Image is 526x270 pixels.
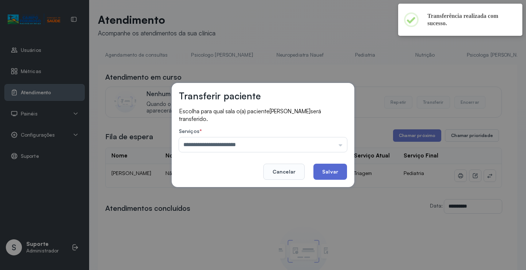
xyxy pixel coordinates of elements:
button: Cancelar [263,164,305,180]
p: Escolha para qual sala o(a) paciente será transferido. [179,107,347,122]
span: Serviços [179,128,199,134]
span: [PERSON_NAME] [270,108,310,115]
h2: Transferência realizada com sucesso. [427,12,511,27]
button: Salvar [313,164,347,180]
h3: Transferir paciente [179,90,261,102]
